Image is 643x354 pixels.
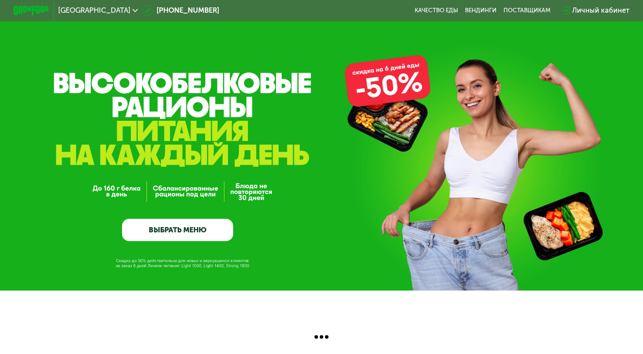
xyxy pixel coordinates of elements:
a: Качество еды [415,7,458,14]
a: Вендинги [465,7,496,14]
a: [PHONE_NUMBER] [142,5,219,16]
div: поставщикам [503,7,550,14]
span: [GEOGRAPHIC_DATA] [58,7,130,14]
a: ВЫБРАТЬ МЕНЮ [122,219,233,241]
div: Личный кабинет [572,5,629,16]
